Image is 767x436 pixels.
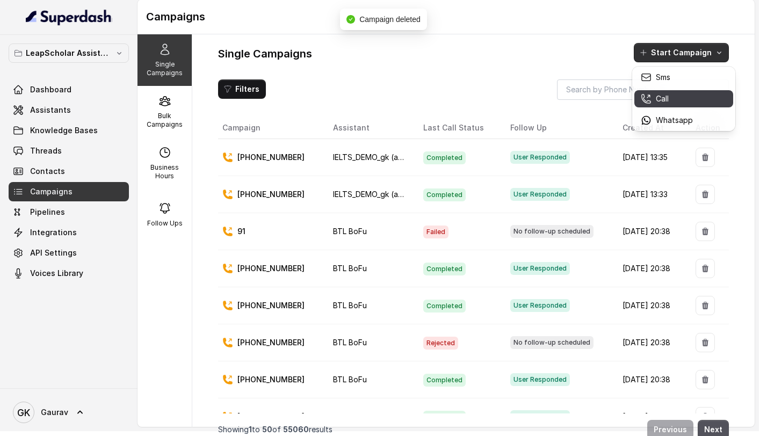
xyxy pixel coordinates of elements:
p: Whatsapp [656,115,693,126]
p: Call [656,93,669,104]
div: Start Campaign [632,67,735,131]
span: check-circle [346,15,355,24]
p: Sms [656,72,670,83]
button: Start Campaign [634,43,729,62]
span: Campaign deleted [359,15,421,24]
